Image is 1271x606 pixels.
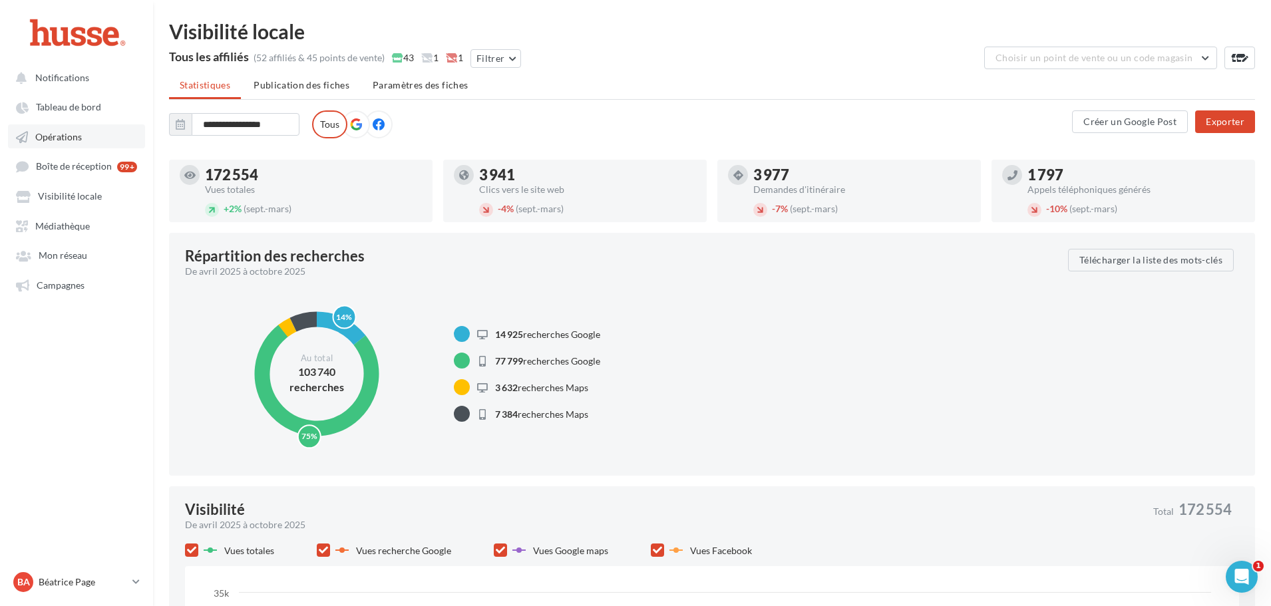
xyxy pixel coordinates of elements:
[8,243,145,267] a: Mon réseau
[185,265,1057,278] div: De avril 2025 à octobre 2025
[356,545,451,556] span: Vues recherche Google
[1068,249,1234,271] button: Télécharger la liste des mots-clés
[17,575,30,589] span: Ba
[790,203,838,214] span: (sept.-mars)
[495,382,588,393] span: recherches Maps
[1195,110,1255,133] button: Exporter
[36,102,101,113] span: Tableau de bord
[495,329,523,340] span: 14 925
[498,203,501,214] span: -
[495,355,600,367] span: recherches Google
[185,249,365,263] div: Répartition des recherches
[516,203,564,214] span: (sept.-mars)
[35,131,82,142] span: Opérations
[214,587,230,599] text: 35k
[254,79,349,90] span: Publication des fiches
[8,184,145,208] a: Visibilité locale
[753,168,970,182] div: 3 977
[479,185,696,194] div: Clics vers le site web
[1153,507,1174,516] span: Total
[205,168,422,182] div: 172 554
[8,124,145,148] a: Opérations
[8,154,145,178] a: Boîte de réception 99+
[446,51,463,65] span: 1
[312,110,347,138] label: Tous
[169,21,1255,41] div: Visibilité locale
[996,52,1192,63] span: Choisir un point de vente ou un code magasin
[1027,168,1244,182] div: 1 797
[224,545,274,556] span: Vues totales
[984,47,1217,69] button: Choisir un point de vente ou un code magasin
[479,168,696,182] div: 3 941
[35,220,90,231] span: Médiathèque
[495,355,523,367] span: 77 799
[753,185,970,194] div: Demandes d'itinéraire
[38,191,102,202] span: Visibilité locale
[11,569,142,595] a: Ba Béatrice Page
[169,51,249,63] div: Tous les affiliés
[495,408,588,420] span: recherches Maps
[495,329,600,340] span: recherches Google
[185,502,245,517] div: Visibilité
[1253,561,1264,571] span: 1
[392,51,414,65] span: 43
[185,518,1143,531] div: De avril 2025 à octobre 2025
[495,382,518,393] span: 3 632
[35,72,89,83] span: Notifications
[1046,203,1067,214] span: 10%
[36,161,112,172] span: Boîte de réception
[224,203,242,214] span: 2%
[1226,561,1258,593] iframe: Intercom live chat
[373,79,468,90] span: Paramètres des fiches
[470,49,521,68] button: Filtrer
[1069,203,1117,214] span: (sept.-mars)
[690,545,752,556] span: Vues Facebook
[8,273,145,297] a: Campagnes
[495,408,518,420] span: 7 384
[1027,185,1244,194] div: Appels téléphoniques générés
[1072,110,1188,133] button: Créer un Google Post
[117,162,137,172] div: 99+
[1046,203,1049,214] span: -
[8,65,140,89] button: Notifications
[8,94,145,118] a: Tableau de bord
[421,51,439,65] span: 1
[772,203,775,214] span: -
[224,203,229,214] span: +
[772,203,788,214] span: 7%
[205,185,422,194] div: Vues totales
[1179,502,1232,517] span: 172 554
[533,545,608,556] span: Vues Google maps
[254,51,385,65] div: (52 affiliés & 45 points de vente)
[8,214,145,237] a: Médiathèque
[37,279,85,291] span: Campagnes
[39,250,87,261] span: Mon réseau
[498,203,514,214] span: 4%
[39,575,127,589] p: Béatrice Page
[244,203,291,214] span: (sept.-mars)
